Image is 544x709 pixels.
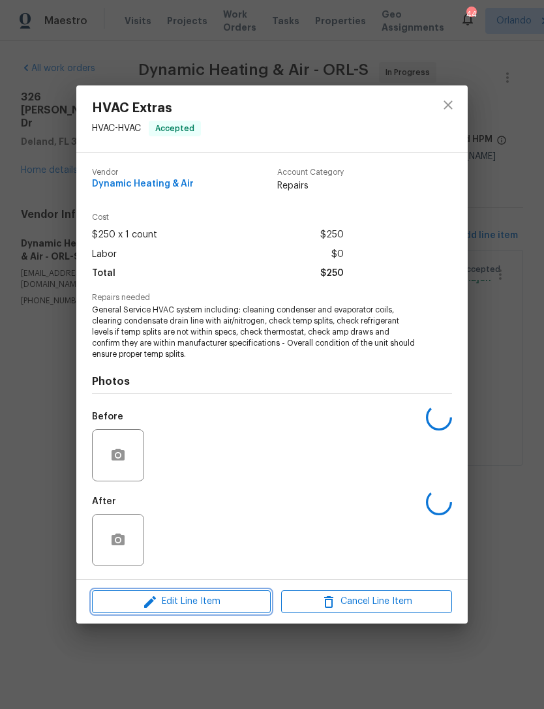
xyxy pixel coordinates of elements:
span: Repairs needed [92,294,452,302]
span: $250 [320,264,344,283]
h5: Before [92,412,123,421]
span: Account Category [277,168,344,177]
span: Vendor [92,168,194,177]
span: Edit Line Item [96,594,267,610]
button: close [432,89,464,121]
span: Total [92,264,115,283]
span: HVAC Extras [92,101,201,115]
span: Cancel Line Item [285,594,448,610]
span: Accepted [150,122,200,135]
span: $0 [331,245,344,264]
span: $250 x 1 count [92,226,157,245]
span: HVAC - HVAC [92,124,141,133]
span: General Service HVAC system including: cleaning condenser and evaporator coils, clearing condensa... [92,305,416,359]
span: Dynamic Heating & Air [92,179,194,189]
span: Repairs [277,179,344,192]
button: Cancel Line Item [281,590,452,613]
h5: After [92,497,116,506]
button: Edit Line Item [92,590,271,613]
span: Cost [92,213,344,222]
div: 44 [466,8,476,21]
h4: Photos [92,375,452,388]
span: Labor [92,245,117,264]
span: $250 [320,226,344,245]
